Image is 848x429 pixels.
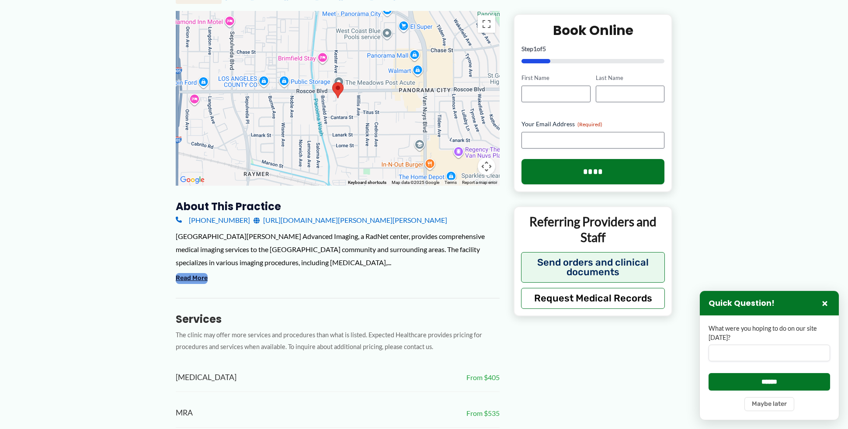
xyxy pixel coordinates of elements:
label: What were you hoping to do on our site [DATE]? [709,324,830,342]
span: 5 [542,45,546,52]
button: Request Medical Records [521,287,665,308]
h3: Services [176,312,500,326]
span: (Required) [577,121,602,128]
button: Close [820,298,830,308]
label: Last Name [596,74,664,82]
p: The clinic may offer more services and procedures than what is listed. Expected Healthcare provid... [176,329,500,353]
h3: About this practice [176,200,500,213]
button: Keyboard shortcuts [348,180,386,186]
span: [MEDICAL_DATA] [176,370,236,385]
a: [URL][DOMAIN_NAME][PERSON_NAME][PERSON_NAME] [254,214,447,227]
a: Open this area in Google Maps (opens a new window) [178,174,207,186]
span: From $405 [466,371,500,384]
h2: Book Online [521,22,664,39]
button: Map camera controls [478,158,495,175]
button: Send orders and clinical documents [521,252,665,282]
a: [PHONE_NUMBER] [176,214,250,227]
span: MRA [176,406,193,420]
label: First Name [521,74,590,82]
span: Map data ©2025 Google [392,180,439,185]
button: Toggle fullscreen view [478,15,495,33]
a: Report a map error [462,180,497,185]
p: Step of [521,46,664,52]
p: Referring Providers and Staff [521,214,665,246]
button: Read More [176,273,208,284]
span: 1 [533,45,537,52]
a: Terms (opens in new tab) [445,180,457,185]
div: [GEOGRAPHIC_DATA][PERSON_NAME] Advanced Imaging, a RadNet center, provides comprehensive medical ... [176,230,500,269]
label: Your Email Address [521,120,664,128]
img: Google [178,174,207,186]
button: Maybe later [744,397,794,411]
h3: Quick Question! [709,298,775,308]
span: From $535 [466,407,500,420]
